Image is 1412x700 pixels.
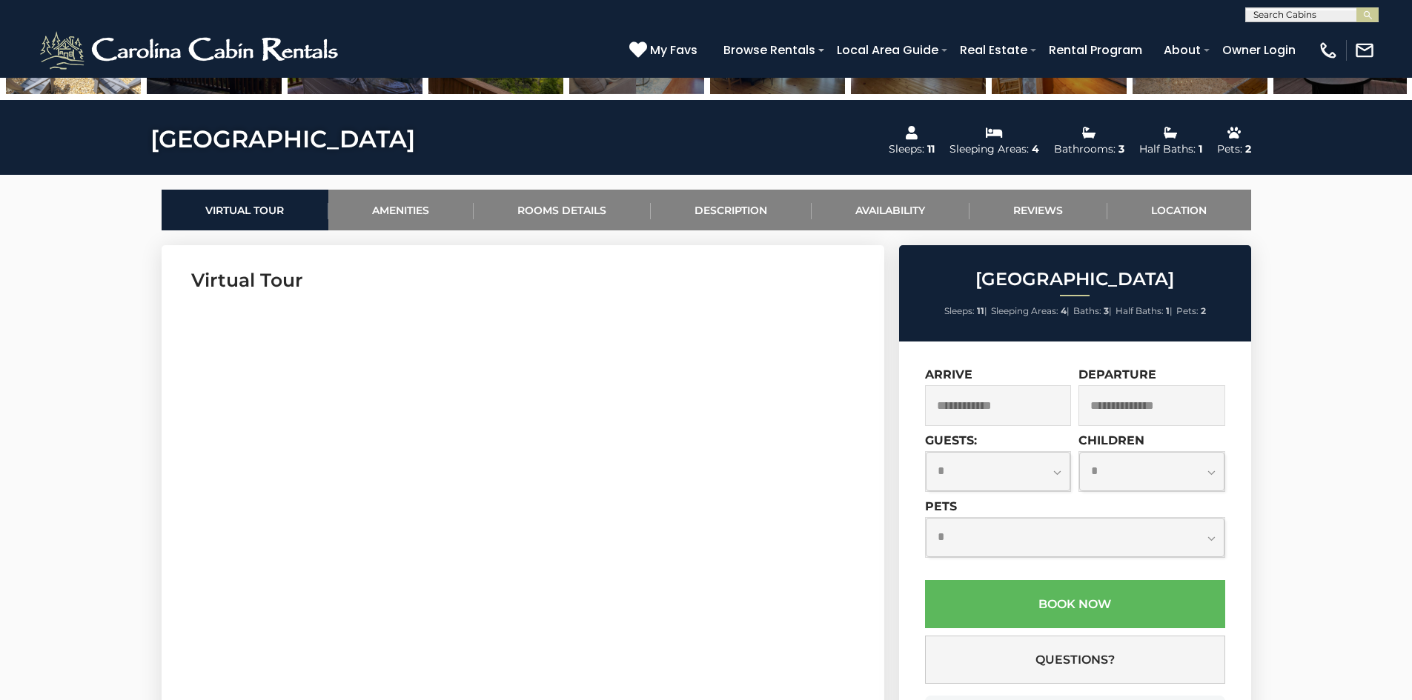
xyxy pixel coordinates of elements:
[969,190,1107,230] a: Reviews
[1156,37,1208,63] a: About
[650,41,697,59] span: My Favs
[991,305,1058,316] span: Sleeping Areas:
[812,190,969,230] a: Availability
[328,190,474,230] a: Amenities
[829,37,946,63] a: Local Area Guide
[1078,367,1156,381] label: Departure
[191,267,855,293] h3: Virtual Tour
[1354,40,1375,61] img: mail-regular-white.png
[1116,301,1173,321] li: |
[1176,305,1199,316] span: Pets:
[162,190,328,230] a: Virtual Tour
[991,301,1070,321] li: |
[1201,305,1206,316] strong: 2
[1107,190,1251,230] a: Location
[1166,305,1170,316] strong: 1
[925,636,1225,684] button: Questions?
[1073,301,1112,321] li: |
[952,37,1035,63] a: Real Estate
[1318,40,1339,61] img: phone-regular-white.png
[1116,305,1164,316] span: Half Baths:
[944,305,975,316] span: Sleeps:
[1215,37,1303,63] a: Owner Login
[925,499,957,513] label: Pets
[925,433,977,447] label: Guests:
[716,37,823,63] a: Browse Rentals
[651,190,812,230] a: Description
[1041,37,1150,63] a: Rental Program
[474,190,651,230] a: Rooms Details
[977,305,984,316] strong: 11
[1073,305,1101,316] span: Baths:
[1078,433,1144,447] label: Children
[925,580,1225,628] button: Book Now
[944,301,987,321] li: |
[629,41,701,60] a: My Favs
[1104,305,1109,316] strong: 3
[1061,305,1067,316] strong: 4
[903,270,1247,289] h2: [GEOGRAPHIC_DATA]
[925,367,972,381] label: Arrive
[37,28,345,73] img: White-1-2.png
